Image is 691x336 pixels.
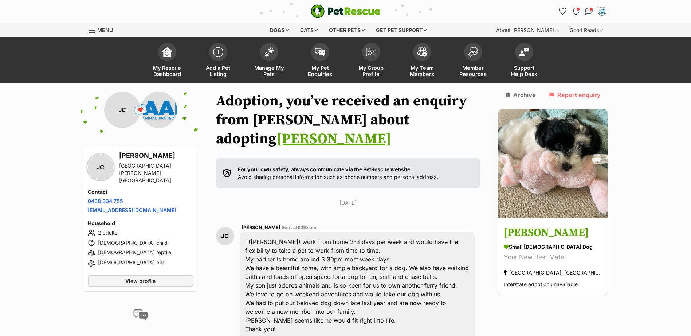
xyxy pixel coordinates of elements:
span: Menu [97,27,113,33]
a: Member Resources [448,39,499,83]
img: conversation-icon-4a6f8262b818ee0b60e3300018af0b2d0b884aa5de6e9bcb8d3d4eeb1a70a7c4.svg [133,309,148,320]
div: [GEOGRAPHIC_DATA][PERSON_NAME][GEOGRAPHIC_DATA] [119,162,193,184]
a: Manage My Pets [244,39,295,83]
div: Get pet support [371,23,432,37]
a: PetRescue [311,4,381,18]
a: [PERSON_NAME] [276,130,391,148]
img: group-profile-icon-3fa3cf56718a62981997c0bc7e787c4b2cf8bcc04b72c1350f741eb67cf2f40e.svg [366,48,376,56]
div: Your New Best Mate! [504,253,602,263]
div: small [DEMOGRAPHIC_DATA] Dog [504,243,602,251]
span: Member Resources [457,65,490,77]
a: Support Help Desk [499,39,550,83]
a: Menu [89,23,118,36]
p: Avoid sharing personal information such as phone numbers and personal address. [238,165,438,181]
div: About [PERSON_NAME] [491,23,563,37]
img: manage-my-pets-icon-02211641906a0b7f246fdf0571729dbe1e7629f14944591b6c1af311fb30b64b.svg [264,47,274,57]
img: logo-e224e6f780fb5917bec1dbf3a21bbac754714ae5b6737aabdf751b685950b380.svg [311,4,381,18]
a: Add a Pet Listing [193,39,244,83]
h1: Adoption, you’ve received an enquiry from [PERSON_NAME] about adopting [216,92,480,148]
a: View profile [88,275,193,287]
a: Report enquiry [549,92,601,98]
span: My Rescue Dashboard [151,65,184,77]
button: My account [596,5,608,17]
img: chat-41dd97257d64d25036548639549fe6c8038ab92f7586957e7f3b1b290dea8141.svg [585,8,593,15]
a: My Pet Enquiries [295,39,346,83]
span: View profile [125,277,156,285]
div: JC [88,155,113,180]
h4: Contact [88,188,193,196]
p: [DATE] [216,199,480,207]
img: dashboard-icon-eb2f2d2d3e046f16d808141f083e7271f6b2e854fb5c12c21221c1fb7104beca.svg [162,47,172,57]
img: help-desk-icon-fdf02630f3aa405de69fd3d07c3f3aa587a6932b1a1747fa1d2bba05be0121f9.svg [519,48,529,56]
strong: For your own safety, always communicate via the PetRescue website. [238,166,412,172]
img: team-members-icon-5396bd8760b3fe7c0b43da4ab00e1e3bb1a5d9ba89233759b79545d2d3fc5d0d.svg [417,47,427,57]
img: Australian Animal Protection Society (AAPS) profile pic [141,92,177,128]
span: My Team Members [406,65,439,77]
img: Neville [498,109,608,218]
span: 💌 [132,102,149,118]
span: Support Help Desk [508,65,541,77]
div: [GEOGRAPHIC_DATA], [GEOGRAPHIC_DATA] [504,268,602,278]
a: My Group Profile [346,39,397,83]
a: My Team Members [397,39,448,83]
img: pet-enquiries-icon-7e3ad2cf08bfb03b45e93fb7055b45f3efa6380592205ae92323e6603595dc1f.svg [315,48,325,56]
img: Adoption Team profile pic [598,8,606,15]
img: add-pet-listing-icon-0afa8454b4691262ce3f59096e99ab1cd57d4a30225e0717b998d2c9b9846f56.svg [213,47,223,57]
h3: [PERSON_NAME] [504,225,602,241]
a: Conversations [583,5,595,17]
li: [DEMOGRAPHIC_DATA] child [88,239,193,247]
span: Interstate adoption unavailable [504,281,578,288]
img: member-resources-icon-8e73f808a243e03378d46382f2149f9095a855e16c252ad45f914b54edf8863c.svg [468,47,478,57]
button: Notifications [570,5,582,17]
div: JC [104,92,141,128]
img: notifications-46538b983faf8c2785f20acdc204bb7945ddae34d4c08c2a6579f10ce5e182be.svg [573,8,578,15]
h3: [PERSON_NAME] [119,151,193,161]
div: Good Reads [565,23,608,37]
div: Cats [295,23,323,37]
span: [PERSON_NAME] [242,225,280,230]
ul: Account quick links [557,5,608,17]
span: 6:50 pm [298,225,317,230]
span: My Pet Enquiries [304,65,337,77]
a: Archive [506,92,536,98]
span: My Group Profile [355,65,388,77]
span: Add a Pet Listing [202,65,235,77]
div: JC [216,227,234,245]
a: [EMAIL_ADDRESS][DOMAIN_NAME] [88,207,176,213]
li: [DEMOGRAPHIC_DATA] bird [88,259,193,268]
li: [DEMOGRAPHIC_DATA] reptile [88,249,193,257]
span: Sent at [282,225,317,230]
span: Manage My Pets [253,65,286,77]
a: [PERSON_NAME] small [DEMOGRAPHIC_DATA] Dog Your New Best Mate! [GEOGRAPHIC_DATA], [GEOGRAPHIC_DAT... [498,220,608,295]
h4: Household [88,220,193,227]
div: Dogs [265,23,294,37]
div: Other pets [324,23,370,37]
a: 0438 334 755 [88,198,123,204]
a: Favourites [557,5,569,17]
li: 2 adults [88,228,193,237]
a: My Rescue Dashboard [142,39,193,83]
